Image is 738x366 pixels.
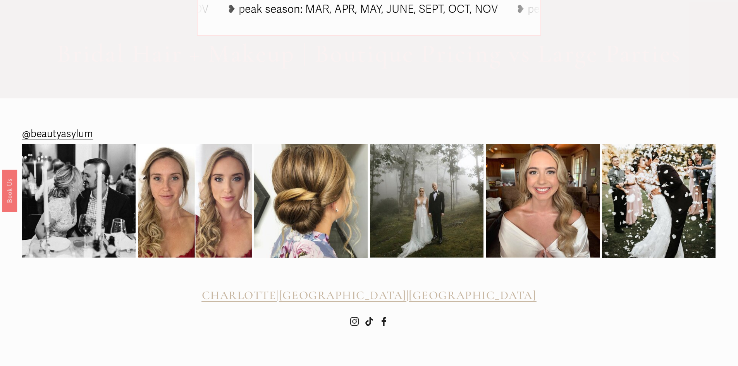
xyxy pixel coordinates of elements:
img: Picture perfect 💫 @beautyasylum_charlotte @apryl_naylor_makeup #beautyasylum_apryl @uptownfunkyou... [370,144,483,258]
span: | [276,288,279,302]
img: Going into the wedding weekend with some bridal inspo for ya! 💫 @beautyasylum_charlotte #beautyas... [486,144,600,258]
a: [GEOGRAPHIC_DATA] [409,289,536,302]
img: So much pretty from this weekend! Here&rsquo;s one from @beautyasylum_charlotte #beautyasylum @up... [254,133,368,268]
span: Bridal Hair + Makeup | Boutique Pricing vs Large Parties [57,38,681,69]
a: Facebook [379,317,389,326]
img: It&rsquo;s been a while since we&rsquo;ve shared a before and after! Subtle makeup &amp; romantic... [138,144,252,258]
a: CHARLOTTE [202,289,277,302]
img: Rehearsal dinner vibes from Raleigh, NC. We added a subtle braid at the top before we created her... [22,144,136,258]
a: Instagram [350,317,359,326]
a: Book Us [2,169,17,211]
img: 2020 didn&rsquo;t stop this wedding celebration! 🎊😍🎉 @beautyasylum_atlanta #beautyasylum @bridal_... [602,130,716,271]
span: | [406,288,409,302]
a: @beautyasylum [22,125,93,143]
a: TikTok [365,317,374,326]
tspan: ❥ peak season: MAR, APR, MAY, JUNE, SEPT, OCT, NOV [227,3,498,16]
a: [GEOGRAPHIC_DATA] [279,289,406,302]
span: [GEOGRAPHIC_DATA] [279,288,406,302]
span: [GEOGRAPHIC_DATA] [409,288,536,302]
span: CHARLOTTE [202,288,277,302]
